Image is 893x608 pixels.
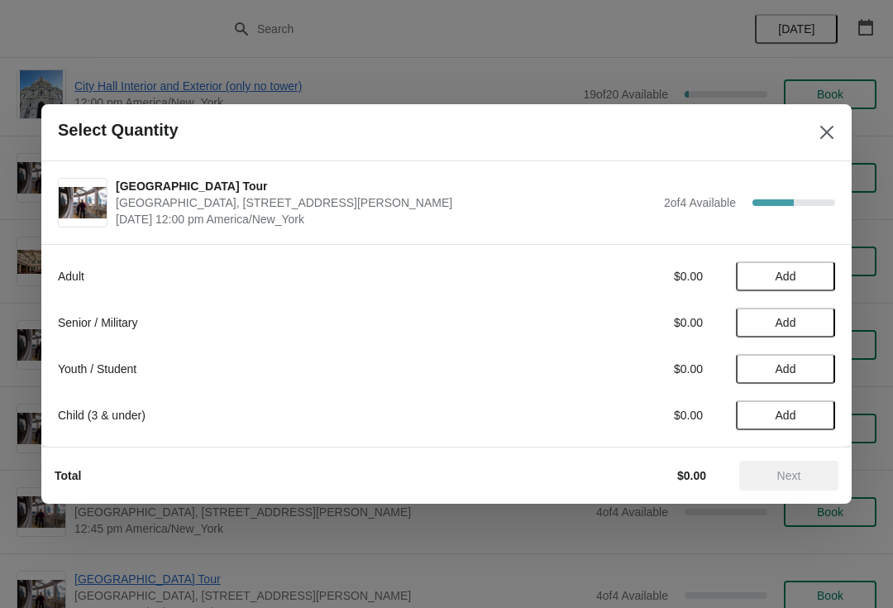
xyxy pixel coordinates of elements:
[58,121,179,140] h2: Select Quantity
[677,469,706,482] strong: $0.00
[776,316,796,329] span: Add
[116,194,656,211] span: [GEOGRAPHIC_DATA], [STREET_ADDRESS][PERSON_NAME]
[116,178,656,194] span: [GEOGRAPHIC_DATA] Tour
[736,261,835,291] button: Add
[116,211,656,227] span: [DATE] 12:00 pm America/New_York
[58,361,517,377] div: Youth / Student
[664,196,736,209] span: 2 of 4 Available
[550,314,703,331] div: $0.00
[736,308,835,338] button: Add
[812,117,842,147] button: Close
[776,409,796,422] span: Add
[550,268,703,285] div: $0.00
[776,362,796,376] span: Add
[776,270,796,283] span: Add
[58,407,517,424] div: Child (3 & under)
[550,361,703,377] div: $0.00
[55,469,81,482] strong: Total
[59,187,107,219] img: City Hall Tower Tour | City Hall Visitor Center, 1400 John F Kennedy Boulevard Suite 121, Philade...
[736,400,835,430] button: Add
[58,314,517,331] div: Senior / Military
[58,268,517,285] div: Adult
[736,354,835,384] button: Add
[550,407,703,424] div: $0.00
